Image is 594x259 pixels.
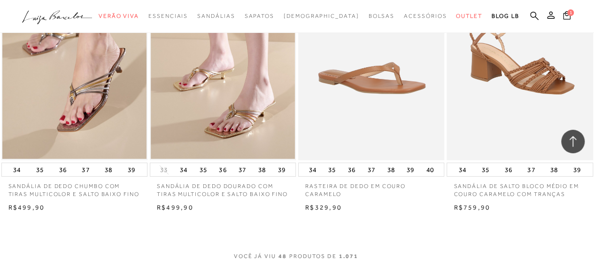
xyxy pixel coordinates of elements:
button: 34 [306,163,319,176]
span: Verão Viva [99,13,139,19]
button: 38 [384,163,397,176]
span: BLOG LB [492,13,519,19]
span: Essenciais [148,13,188,19]
button: 38 [548,163,561,176]
a: BLOG LB [492,8,519,25]
a: categoryNavScreenReaderText [404,8,447,25]
span: R$499,90 [8,204,45,211]
button: 39 [275,163,288,176]
button: 37 [525,163,538,176]
span: 1 [567,9,574,16]
button: 39 [404,163,417,176]
button: 35 [479,163,492,176]
button: 1 [560,10,573,23]
button: 36 [502,163,515,176]
a: SANDÁLIA DE DEDO DOURADO COM TIRAS MULTICOLOR E SALTO BAIXO FINO [150,177,296,198]
button: 35 [197,163,210,176]
button: 36 [345,163,358,176]
a: SANDÁLIA DE DEDO CHUMBO COM TIRAS MULTICOLOR E SALTO BAIXO FINO [1,177,147,198]
a: categoryNavScreenReaderText [244,8,274,25]
a: categoryNavScreenReaderText [99,8,139,25]
button: 34 [177,163,190,176]
span: Outlet [456,13,482,19]
button: 39 [125,163,138,176]
a: categoryNavScreenReaderText [197,8,235,25]
a: categoryNavScreenReaderText [148,8,188,25]
span: R$329,90 [305,204,342,211]
button: 37 [79,163,92,176]
span: Sandálias [197,13,235,19]
button: 36 [216,163,229,176]
button: 36 [56,163,69,176]
button: 39 [571,163,584,176]
button: 35 [325,163,339,176]
button: 33 [157,165,170,174]
a: SANDÁLIA DE SALTO BLOCO MÉDIO EM COURO CARAMELO COM TRANÇAS [447,177,593,198]
a: categoryNavScreenReaderText [368,8,394,25]
button: 38 [102,163,115,176]
span: [DEMOGRAPHIC_DATA] [284,13,359,19]
a: noSubCategoriesText [284,8,359,25]
span: R$759,90 [454,204,490,211]
span: Bolsas [368,13,394,19]
a: categoryNavScreenReaderText [456,8,482,25]
button: 34 [456,163,469,176]
span: R$499,90 [157,204,193,211]
button: 35 [33,163,46,176]
button: 37 [236,163,249,176]
button: 37 [365,163,378,176]
span: Acessórios [404,13,447,19]
a: RASTEIRA DE DEDO EM COURO CARAMELO [298,177,444,198]
button: 40 [424,163,437,176]
button: 38 [255,163,269,176]
span: Sapatos [244,13,274,19]
button: 34 [10,163,23,176]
